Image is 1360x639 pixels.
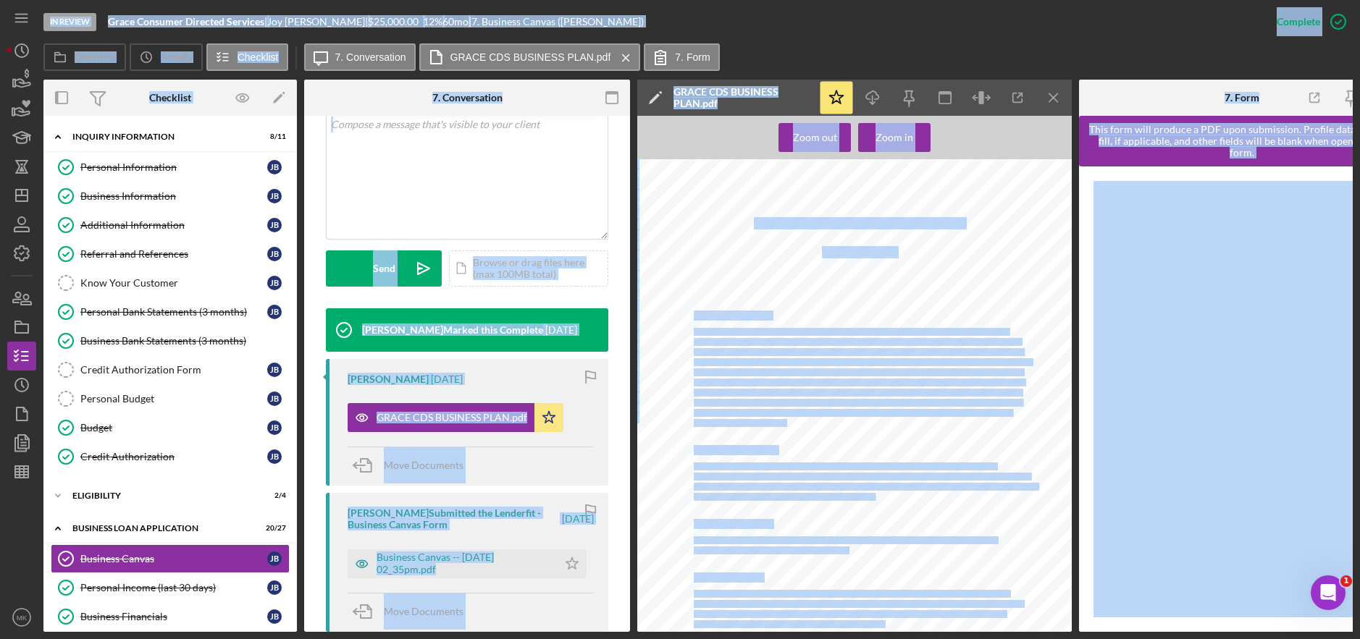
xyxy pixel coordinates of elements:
span: their own homes. Mission Statement: To empower individuals to live independently by providing qua... [694,379,1024,386]
div: Complete [1277,7,1320,36]
div: J B [267,189,282,203]
text: MK [17,614,28,622]
span: Company (LLC) Location: [US_STATE] Services: Medicaid-funded in-home personal care under the CDS [694,473,1030,481]
div: Business Bank Statements (3 months) [80,335,289,347]
span: Executive Summary [694,311,771,320]
a: Business Bank Statements (3 months) [51,326,290,355]
div: | 7. Business Canvas ([PERSON_NAME]) [469,16,644,27]
div: 7. Conversation [432,92,503,103]
div: BUSINESS LOAN APPLICATION [72,524,250,533]
a: Personal Bank Statements (3 months)JB [51,297,290,326]
div: | [108,16,267,27]
div: 20 / 27 [260,524,286,533]
div: Send [373,250,395,287]
div: ELIGIBILITY [72,491,250,500]
button: Move Documents [348,593,478,630]
span: Move Documents [384,459,463,471]
button: Send [326,250,442,287]
label: 7. Conversation [335,51,406,63]
div: J B [267,449,282,464]
div: Checklist [149,92,191,103]
span: the most trusted and client-focused CDS provider in [US_STATE], known for excellence, reliability... [694,399,1022,407]
div: INQUIRY INFORMATION [72,132,250,141]
a: BudgetJB [51,413,290,442]
div: J B [267,580,282,595]
div: Joy [PERSON_NAME] | [267,16,368,27]
a: Business InformationJB [51,182,290,211]
iframe: Intercom live chat [1311,575,1346,610]
a: Personal Income (last 30 days)JB [51,573,290,602]
button: GRACE CDS BUSINESS PLAN.pdf [419,43,641,71]
div: [PERSON_NAME] Submitted the Lenderfit - Business Canvas Form [348,507,560,530]
span: living activities and prefer to choose their own caregiver. [694,494,873,501]
button: Move Documents [348,447,478,483]
div: Business Canvas -- [DATE] 02_35pm.pdf [377,551,550,575]
span: family members) - Offering flexible scheduling to fit individual needs - Providing dedicated supp... [694,601,1023,608]
button: Zoom out [778,123,851,152]
div: J B [267,276,282,290]
a: Business CanvasJB [51,544,290,573]
div: 7. Form [1225,92,1259,103]
span: Value Proposition [694,573,762,582]
span: Business Plan [822,247,895,258]
div: GRACE CDS BUSINESS PLAN.pdf [377,412,527,423]
a: Credit Authorization FormJB [51,355,290,384]
div: [PERSON_NAME] Marked this Complete [362,324,543,336]
div: $25,000.00 [368,16,423,27]
div: J B [267,609,282,624]
div: [PERSON_NAME] [348,373,429,385]
span: compassionate, personalized relationships with every client [694,621,883,628]
div: J B [267,363,282,377]
span: Grace CDS stands out by: - Allowing clients to choose and manage their own caregivers (including [694,591,1009,598]
span: enrollment through ongoing care - Ensuring accurate, timely payroll and compliance - Maintaining [694,611,1005,618]
div: J B [267,392,282,406]
div: J B [267,218,282,232]
div: Business Information [80,190,267,202]
span: Products & Services [694,520,772,528]
label: Overview [75,51,117,63]
div: Know Your Customer [80,277,267,289]
span: Grace Consumer Directed Services, LLC [754,218,964,229]
div: Additional Information [80,219,267,231]
span: Move Documents [384,605,463,617]
span: Compliance & Accountability [694,420,785,427]
button: Complete [1262,7,1353,36]
span: 1 [1340,575,1352,587]
div: J B [267,551,282,566]
div: Personal Budget [80,393,267,405]
div: Business Financials [80,611,267,622]
a: Credit AuthorizationJB [51,442,290,471]
a: Business FinancialsJB [51,602,290,631]
div: Zoom in [876,123,913,152]
span: - Consumer Directed Personal Care Services - Caregiver Payroll Management - Compliance & [694,537,996,544]
button: 7. Conversation [304,43,416,71]
div: In Review [43,13,96,31]
button: GRACE CDS BUSINESS PLAN.pdf [348,403,563,432]
a: Referral and ReferencesJB [51,240,290,268]
b: Grace Consumer Directed Services [108,15,264,27]
span: program Target Market: Medicaid-eligible adults and seniors in [US_STATE] who need assistance wit... [694,483,1037,491]
div: Personal Information [80,161,267,173]
div: 60 mo [442,16,469,27]
label: 7. Form [675,51,710,63]
button: Business Canvas -- [DATE] 02_35pm.pdf [348,549,587,578]
div: Budget [80,422,267,433]
button: 7. Form [644,43,719,71]
span: Grace Consumer Directed Services, LLC (Grace CDS) provides in-home personal care assistance [694,329,1009,336]
button: Zoom in [858,123,931,152]
div: 12 % [423,16,442,27]
label: GRACE CDS BUSINESS PLAN.pdf [450,51,611,63]
div: Personal Income (last 30 days) [80,582,267,593]
span: personalized care. Values: - Compassion - Integrity - Client Empowerment - Excellence in Service - [694,410,1011,417]
div: Business Canvas [80,553,267,564]
span: client-directed personal care services with integrity, compassion, and respect. Vision Statement:... [694,389,1021,397]
div: Zoom out [793,123,837,152]
time: 2025-08-14 18:43 [545,324,577,336]
span: Documentation Support - Enrollment Assistance [694,547,847,554]
span: manage their own caregivers. We specialize in offering compassionate, personalized, and reliable ... [694,349,1023,356]
div: GRACE CDS BUSINESS PLAN.pdf [673,86,811,109]
div: J B [267,160,282,174]
label: Activity [161,51,193,63]
div: J B [267,247,282,261]
span: through [US_STATE]’s Consumer Directed Services (CDS) program, empowering clients to select and [694,339,1020,346]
